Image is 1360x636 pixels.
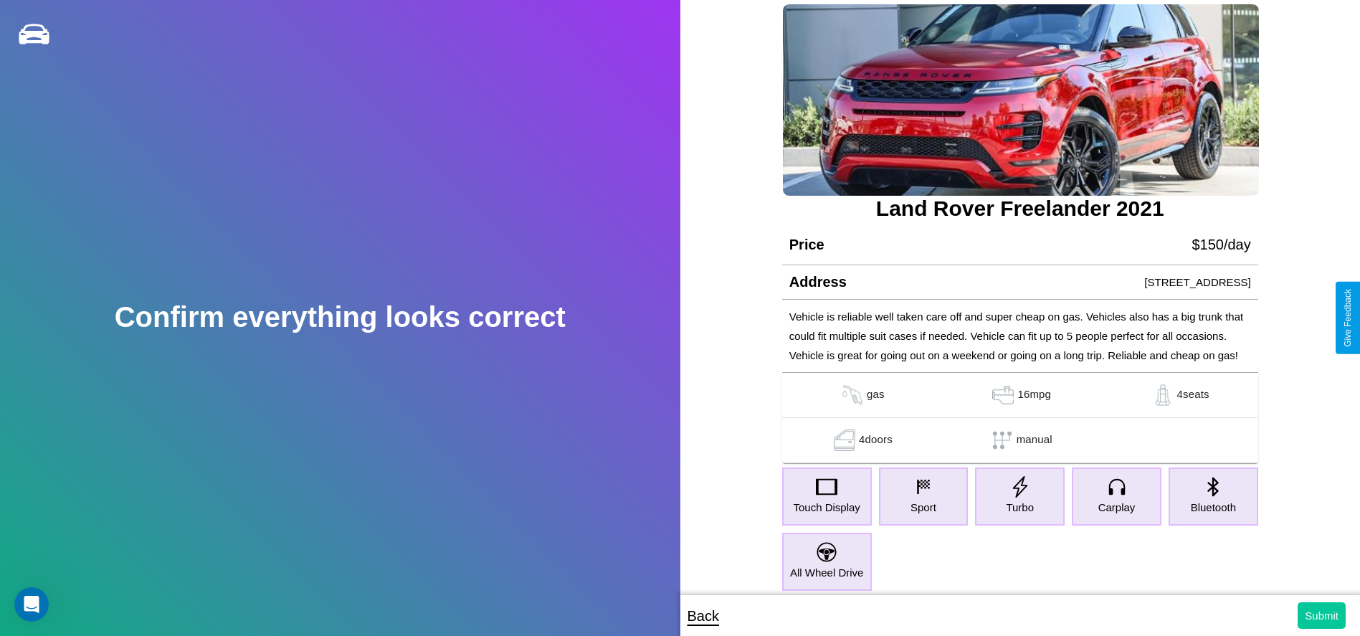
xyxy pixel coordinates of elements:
[867,384,885,406] p: gas
[782,196,1258,221] h3: Land Rover Freelander 2021
[1192,232,1250,257] p: $ 150 /day
[789,274,847,290] h4: Address
[1298,602,1346,629] button: Submit
[790,563,864,582] p: All Wheel Drive
[789,237,824,253] h4: Price
[793,498,860,517] p: Touch Display
[14,587,49,622] iframe: Intercom live chat
[115,301,566,333] h2: Confirm everything looks correct
[1149,384,1177,406] img: gas
[1017,429,1052,451] p: manual
[789,307,1251,365] p: Vehicle is reliable well taken care off and super cheap on gas. Vehicles also has a big trunk tha...
[1017,384,1051,406] p: 16 mpg
[1098,498,1136,517] p: Carplay
[859,429,893,451] p: 4 doors
[1177,384,1209,406] p: 4 seats
[830,429,859,451] img: gas
[910,498,936,517] p: Sport
[782,373,1258,463] table: simple table
[1343,289,1353,347] div: Give Feedback
[1144,272,1250,292] p: [STREET_ADDRESS]
[1006,498,1034,517] p: Turbo
[1191,498,1236,517] p: Bluetooth
[838,384,867,406] img: gas
[688,603,719,629] p: Back
[989,384,1017,406] img: gas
